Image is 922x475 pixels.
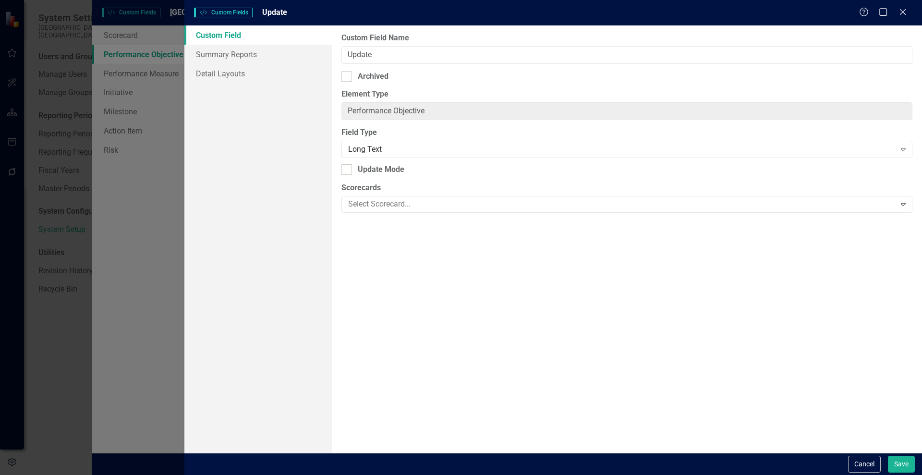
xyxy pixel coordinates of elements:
button: Save [888,456,915,473]
input: Custom Field Name [341,46,912,64]
a: Detail Layouts [184,64,332,83]
a: Custom Field [184,25,332,45]
label: Field Type [341,127,912,138]
div: Archived [358,71,388,82]
label: Scorecards [341,183,912,194]
div: Long Text [348,144,895,155]
label: Element Type [341,89,912,100]
span: Update [262,8,287,17]
button: Cancel [848,456,881,473]
span: Custom Fields [194,8,253,17]
div: Update Mode [358,164,404,175]
label: Custom Field Name [341,33,912,44]
a: Summary Reports [184,45,332,64]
